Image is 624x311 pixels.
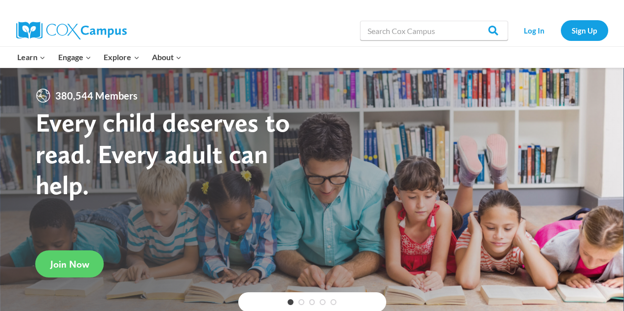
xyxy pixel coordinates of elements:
a: 1 [288,299,294,305]
a: 2 [298,299,304,305]
a: 5 [330,299,336,305]
input: Search Cox Campus [360,21,508,40]
span: Join Now [50,258,89,270]
a: Log In [513,20,556,40]
a: 3 [309,299,315,305]
a: Join Now [36,250,104,277]
span: 380,544 Members [51,88,142,104]
nav: Secondary Navigation [513,20,608,40]
img: Cox Campus [16,22,127,39]
a: 4 [320,299,326,305]
span: Explore [104,51,139,64]
span: About [152,51,182,64]
nav: Primary Navigation [11,47,188,68]
span: Engage [58,51,91,64]
span: Learn [17,51,45,64]
a: Sign Up [561,20,608,40]
strong: Every child deserves to read. Every adult can help. [36,106,290,201]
